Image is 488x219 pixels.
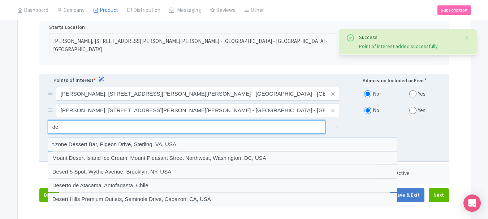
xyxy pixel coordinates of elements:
div: Open Intercom Messenger [463,194,481,212]
label: Yes [418,106,426,115]
button: Close [464,34,470,42]
button: Back [39,188,60,202]
button: Next [429,188,449,202]
button: Save & Exit [390,188,424,202]
div: [PERSON_NAME], [STREET_ADDRESS][PERSON_NAME][PERSON_NAME] - [GEOGRAPHIC_DATA] - [GEOGRAPHIC_DATA]... [53,37,340,53]
div: Point of interest added successfully [359,43,458,50]
span: Admission Included or Free [363,77,423,85]
a: Subscription [437,5,471,14]
span: Points of Interest [53,76,94,84]
div: Active [396,169,410,178]
div: Success [359,34,458,41]
label: Yes [418,90,426,98]
label: No [373,90,379,98]
label: No [373,106,379,115]
span: Starts Location [49,23,85,31]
